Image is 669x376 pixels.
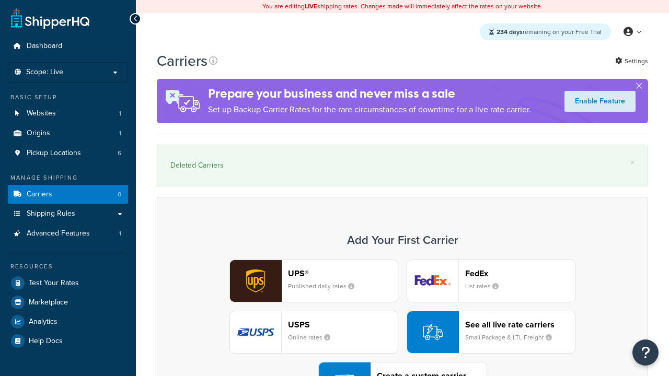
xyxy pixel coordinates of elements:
[8,262,128,271] div: Resources
[465,320,575,330] header: See all live rate carriers
[407,260,575,302] button: fedEx logoFedExList rates
[8,37,128,56] a: Dashboard
[8,293,128,312] a: Marketplace
[119,109,121,118] span: 1
[27,109,56,118] span: Websites
[29,318,57,326] span: Analytics
[8,173,128,182] div: Manage Shipping
[288,281,363,291] small: Published daily rates
[630,158,635,167] a: ×
[27,190,52,199] span: Carriers
[465,268,575,278] header: FedEx
[229,260,398,302] button: ups logoUPS®Published daily rates
[229,311,398,354] button: usps logoUSPSOnline rates
[480,23,611,40] div: remaining on your Free Trial
[8,104,128,123] a: Websites 1
[27,42,62,51] span: Dashboard
[157,51,207,71] h1: Carriers
[118,149,121,158] span: 6
[465,333,560,342] small: Small Package & LTL Freight
[8,104,128,123] li: Websites
[118,190,121,199] span: 0
[497,27,523,37] strong: 234 days
[27,149,81,158] span: Pickup Locations
[8,144,128,163] a: Pickup Locations 6
[288,268,398,278] header: UPS®
[29,298,68,307] span: Marketplace
[407,311,575,354] button: See all live rate carriersSmall Package & LTL Freight
[8,312,128,331] a: Analytics
[29,337,63,346] span: Help Docs
[615,54,648,68] a: Settings
[208,85,531,102] h4: Prepare your business and never miss a sale
[170,158,635,173] div: Deleted Carriers
[465,281,507,291] small: List rates
[26,68,63,77] span: Scope: Live
[632,339,659,366] button: Open Resource Center
[230,260,281,302] img: ups logo
[564,91,636,112] a: Enable Feature
[288,320,398,330] header: USPS
[8,185,128,204] li: Carriers
[11,8,89,29] a: ShipperHQ Home
[288,333,339,342] small: Online rates
[407,260,458,302] img: fedEx logo
[8,224,128,243] li: Advanced Features
[119,229,121,238] span: 1
[230,311,281,353] img: usps logo
[423,322,443,342] img: icon-carrier-liverate-becf4550.svg
[27,209,75,218] span: Shipping Rules
[119,129,121,138] span: 1
[168,234,637,246] h3: Add Your First Carrier
[8,124,128,143] a: Origins 1
[27,129,50,138] span: Origins
[8,332,128,350] a: Help Docs
[27,229,90,238] span: Advanced Features
[208,102,531,117] p: Set up Backup Carrier Rates for the rare circumstances of downtime for a live rate carrier.
[8,144,128,163] li: Pickup Locations
[305,2,317,11] b: LIVE
[8,204,128,224] a: Shipping Rules
[8,185,128,204] a: Carriers 0
[29,279,79,288] span: Test Your Rates
[157,79,208,123] img: ad-rules-rateshop-fe6ec290ccb7230408bd80ed9643f0289d75e0ffd9eb532fc0e269fcd187b520.png
[8,224,128,243] a: Advanced Features 1
[8,124,128,143] li: Origins
[8,274,128,292] a: Test Your Rates
[8,93,128,102] div: Basic Setup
